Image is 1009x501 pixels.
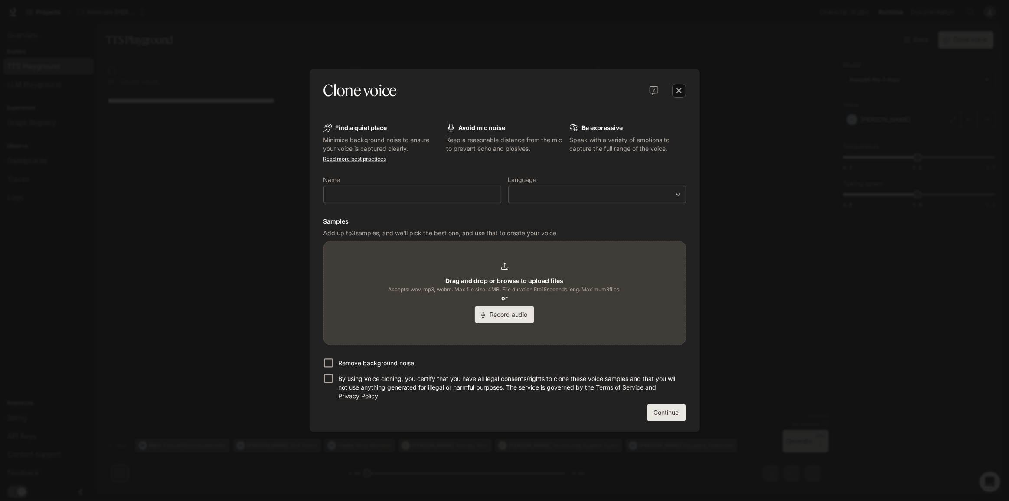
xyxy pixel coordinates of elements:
[446,277,564,284] b: Drag and drop or browse to upload files
[338,392,378,400] a: Privacy Policy
[596,384,643,391] a: Terms of Service
[447,136,563,153] p: Keep a reasonable distance from the mic to prevent echo and plosives.
[647,404,686,421] button: Continue
[336,124,387,131] b: Find a quiet place
[323,177,340,183] p: Name
[501,294,508,302] b: or
[323,217,686,226] h6: Samples
[389,285,621,294] span: Accepts: wav, mp3, webm. Max file size: 4MB. File duration 5 to 15 seconds long. Maximum 3 files.
[323,229,686,237] p: Add up to 3 samples, and we'll pick the best one, and use that to create your voice
[338,374,679,400] p: By using voice cloning, you certify that you have all legal consents/rights to clone these voice ...
[508,177,537,183] p: Language
[582,124,623,131] b: Be expressive
[570,136,686,153] p: Speak with a variety of emotions to capture the full range of the voice.
[646,83,662,98] a: Contact support
[323,136,440,153] p: Minimize background noise to ensure your voice is captured clearly.
[459,124,506,131] b: Avoid mic noise
[475,306,534,323] button: Record audio
[323,156,386,162] a: Read more best practices
[509,190,686,199] div: ​
[338,359,414,368] p: Remove background noise
[323,80,397,101] h5: Clone voice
